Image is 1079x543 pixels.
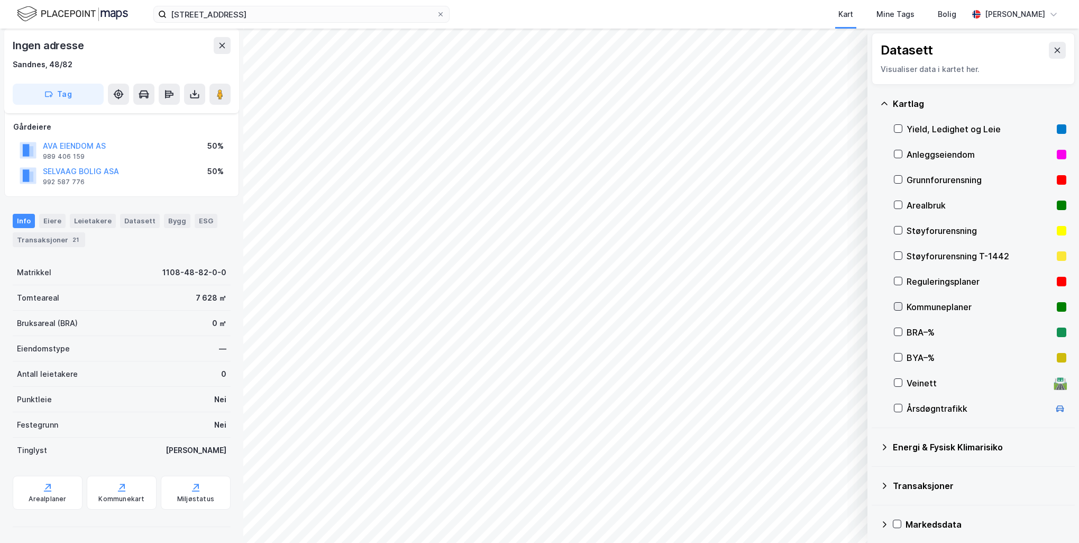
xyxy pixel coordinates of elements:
[17,5,128,23] img: logo.f888ab2527a4732fd821a326f86c7f29.svg
[120,214,160,228] div: Datasett
[98,495,144,503] div: Kommunekart
[838,8,853,21] div: Kart
[13,232,85,247] div: Transaksjoner
[13,37,86,54] div: Ingen adresse
[219,342,226,355] div: —
[70,234,81,245] div: 21
[214,393,226,406] div: Nei
[17,419,58,431] div: Festegrunn
[1026,492,1079,543] iframe: Chat Widget
[177,495,214,503] div: Miljøstatus
[207,140,224,152] div: 50%
[907,351,1053,364] div: BYA–%
[906,518,1066,531] div: Markedsdata
[17,393,52,406] div: Punktleie
[13,84,104,105] button: Tag
[907,377,1049,390] div: Veinett
[1026,492,1079,543] div: Kontrollprogram for chat
[907,301,1053,313] div: Kommuneplaner
[162,266,226,279] div: 1108-48-82-0-0
[907,250,1053,263] div: Støyforurensning T-1442
[17,444,47,457] div: Tinglyst
[1053,376,1067,390] div: 🛣️
[907,174,1053,186] div: Grunnforurensning
[907,148,1053,161] div: Anleggseiendom
[29,495,66,503] div: Arealplaner
[893,97,1066,110] div: Kartlag
[13,214,35,228] div: Info
[17,342,70,355] div: Eiendomstype
[13,121,230,133] div: Gårdeiere
[876,8,915,21] div: Mine Tags
[893,441,1066,454] div: Energi & Fysisk Klimarisiko
[212,317,226,330] div: 0 ㎡
[17,266,51,279] div: Matrikkel
[17,292,59,304] div: Tomteareal
[43,178,85,186] div: 992 587 776
[195,214,217,228] div: ESG
[907,402,1049,415] div: Årsdøgntrafikk
[43,152,85,161] div: 989 406 159
[164,214,190,228] div: Bygg
[938,8,956,21] div: Bolig
[907,199,1053,212] div: Arealbruk
[893,479,1066,492] div: Transaksjoner
[881,63,1066,76] div: Visualiser data i kartet her.
[221,368,226,381] div: 0
[13,58,72,71] div: Sandnes, 48/82
[907,275,1053,288] div: Reguleringsplaner
[214,419,226,431] div: Nei
[907,123,1053,135] div: Yield, Ledighet og Leie
[39,214,66,228] div: Eiere
[881,42,933,59] div: Datasett
[166,444,226,457] div: [PERSON_NAME]
[196,292,226,304] div: 7 628 ㎡
[207,165,224,178] div: 50%
[17,368,78,381] div: Antall leietakere
[17,317,78,330] div: Bruksareal (BRA)
[70,214,116,228] div: Leietakere
[907,224,1053,237] div: Støyforurensning
[167,6,436,22] input: Søk på adresse, matrikkel, gårdeiere, leietakere eller personer
[907,326,1053,339] div: BRA–%
[985,8,1045,21] div: [PERSON_NAME]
